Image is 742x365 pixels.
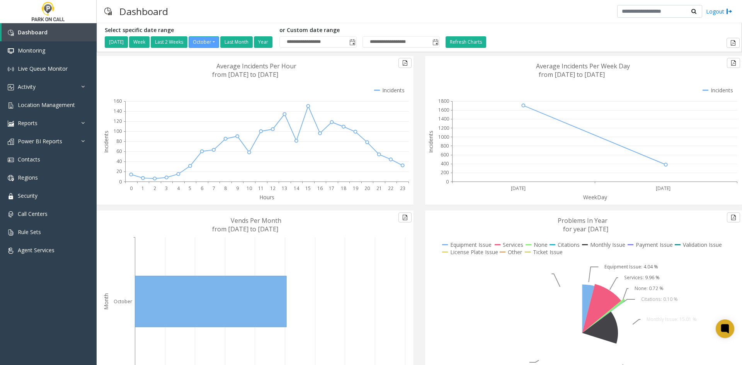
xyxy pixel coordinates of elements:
[105,27,274,34] h5: Select specific date range
[102,293,110,310] text: Month
[8,248,14,254] img: 'icon'
[376,185,382,192] text: 21
[8,229,14,236] img: 'icon'
[353,185,358,192] text: 19
[18,101,75,109] span: Location Management
[18,119,37,127] span: Reports
[727,38,740,48] button: Export to pdf
[153,185,156,192] text: 2
[212,225,278,233] text: from [DATE] to [DATE]
[114,108,122,114] text: 140
[727,212,740,222] button: Export to pdf
[119,178,122,185] text: 0
[431,37,439,48] span: Toggle popup
[201,185,203,192] text: 6
[236,185,239,192] text: 9
[116,148,122,154] text: 60
[224,185,227,192] text: 8
[329,185,334,192] text: 17
[102,131,110,153] text: Incidents
[104,2,112,21] img: pageIcon
[18,246,54,254] span: Agent Services
[282,185,287,192] text: 13
[8,30,14,36] img: 'icon'
[563,225,608,233] text: for year [DATE]
[8,84,14,90] img: 'icon'
[8,211,14,217] img: 'icon'
[18,138,62,145] span: Power BI Reports
[604,263,658,270] text: Equipment Issue: 4.04 %
[641,296,678,302] text: Citations: 0.10 %
[116,168,122,175] text: 20
[279,27,440,34] h5: or Custom date range
[177,185,180,192] text: 4
[258,185,264,192] text: 11
[18,83,36,90] span: Activity
[114,128,122,134] text: 100
[536,62,630,70] text: Average Incidents Per Week Day
[18,65,68,72] span: Live Queue Monitor
[18,192,37,199] span: Security
[105,36,128,48] button: [DATE]
[2,23,97,41] a: Dashboard
[8,121,14,127] img: 'icon'
[254,36,272,48] button: Year
[213,185,215,192] text: 7
[400,185,405,192] text: 23
[114,118,122,124] text: 120
[635,285,664,292] text: None: 0.72 %
[438,134,449,140] text: 1000
[438,125,449,131] text: 1200
[212,70,278,79] text: from [DATE] to [DATE]
[388,185,393,192] text: 22
[438,115,449,122] text: 1400
[438,98,449,104] text: 1800
[130,185,133,192] text: 0
[8,102,14,109] img: 'icon'
[165,185,168,192] text: 3
[398,212,412,222] button: Export to pdf
[558,216,608,225] text: Problems In Year
[305,185,311,192] text: 15
[259,194,274,201] text: Hours
[624,274,660,281] text: Services: 9.96 %
[511,185,526,192] text: [DATE]
[114,298,132,305] text: October
[114,98,122,104] text: 160
[141,185,144,192] text: 1
[294,185,300,192] text: 14
[220,36,253,48] button: Last Month
[348,37,356,48] span: Toggle popup
[726,7,732,15] img: logout
[231,216,281,225] text: Vends Per Month
[129,36,150,48] button: Week
[441,151,449,158] text: 600
[151,36,187,48] button: Last 2 Weeks
[18,29,48,36] span: Dashboard
[446,178,449,185] text: 0
[398,58,412,68] button: Export to pdf
[8,157,14,163] img: 'icon'
[18,156,40,163] span: Contacts
[116,138,122,144] text: 80
[18,228,41,236] span: Rule Sets
[8,139,14,145] img: 'icon'
[116,158,122,165] text: 40
[656,185,671,192] text: [DATE]
[18,210,48,217] span: Call Centers
[18,47,45,54] span: Monitoring
[706,7,732,15] a: Logout
[427,131,434,153] text: Incidents
[8,66,14,72] img: 'icon'
[8,48,14,54] img: 'icon'
[727,58,740,68] button: Export to pdf
[441,169,449,176] text: 200
[446,36,486,48] button: Refresh Charts
[438,107,449,113] text: 1600
[364,185,370,192] text: 20
[539,70,605,79] text: from [DATE] to [DATE]
[583,194,608,201] text: WeekDay
[216,62,296,70] text: Average Incidents Per Hour
[441,143,449,149] text: 800
[341,185,346,192] text: 18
